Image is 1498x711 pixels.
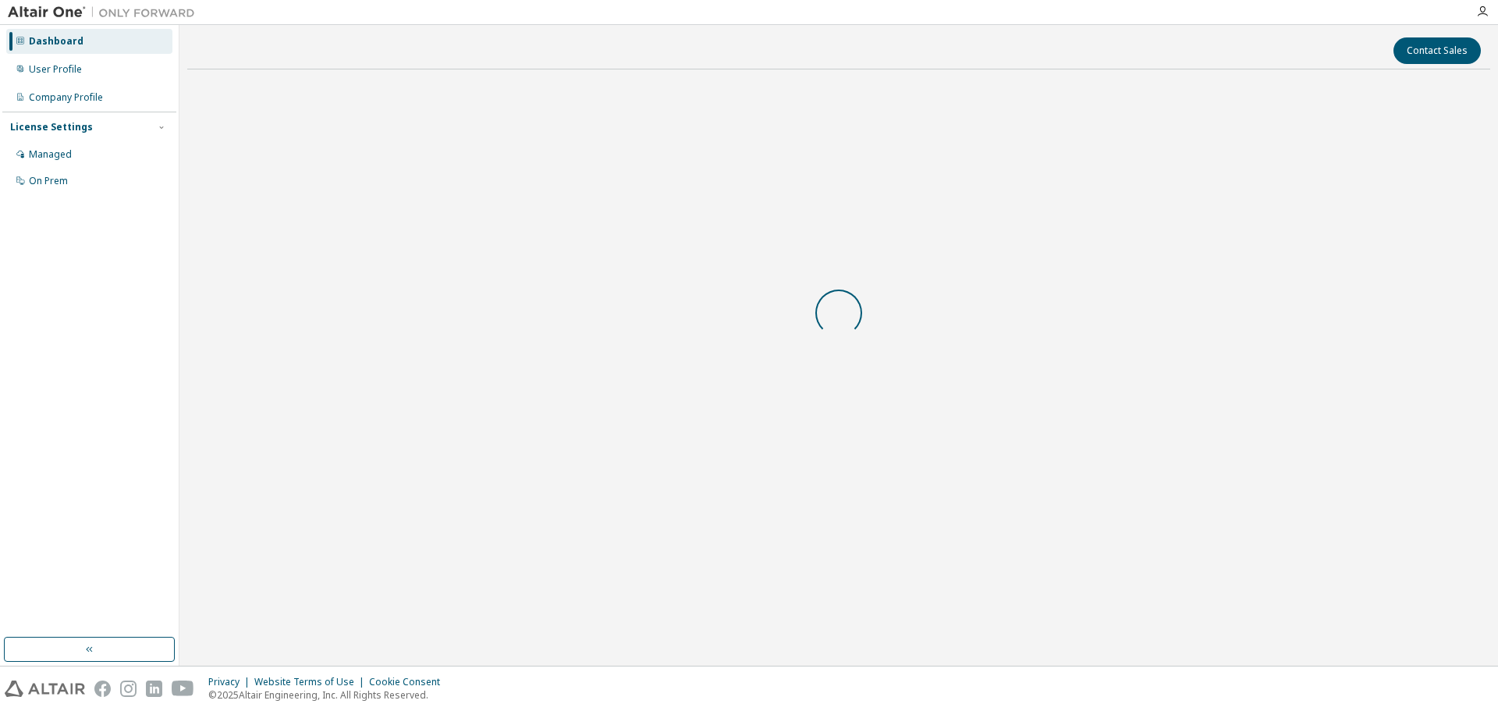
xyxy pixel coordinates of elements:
button: Contact Sales [1393,37,1481,64]
div: Cookie Consent [369,676,449,688]
div: Company Profile [29,91,103,104]
div: Dashboard [29,35,83,48]
img: linkedin.svg [146,681,162,697]
p: © 2025 Altair Engineering, Inc. All Rights Reserved. [208,688,449,702]
img: facebook.svg [94,681,111,697]
div: On Prem [29,175,68,187]
div: Website Terms of Use [254,676,369,688]
div: License Settings [10,121,93,133]
div: Privacy [208,676,254,688]
div: User Profile [29,63,82,76]
img: youtube.svg [172,681,194,697]
img: altair_logo.svg [5,681,85,697]
img: Altair One [8,5,203,20]
img: instagram.svg [120,681,137,697]
div: Managed [29,148,72,161]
